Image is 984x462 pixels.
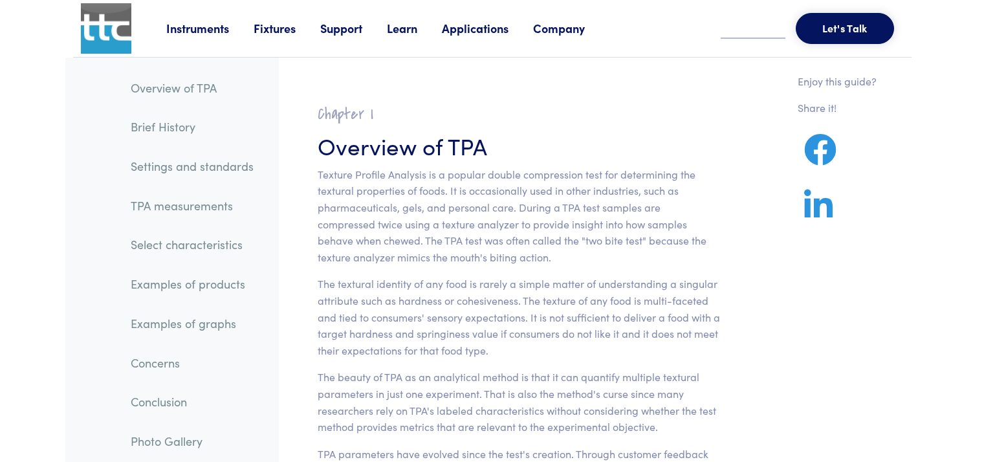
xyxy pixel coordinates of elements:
[254,20,320,36] a: Fixtures
[798,73,877,90] p: Enjoy this guide?
[120,230,264,259] a: Select characteristics
[318,129,721,161] h3: Overview of TPA
[120,151,264,181] a: Settings and standards
[442,20,533,36] a: Applications
[387,20,442,36] a: Learn
[318,104,721,124] h2: Chapter I
[120,112,264,142] a: Brief History
[320,20,387,36] a: Support
[120,309,264,338] a: Examples of graphs
[798,204,839,221] a: Share on LinkedIn
[120,426,264,456] a: Photo Gallery
[120,269,264,299] a: Examples of products
[120,191,264,221] a: TPA measurements
[120,73,264,103] a: Overview of TPA
[81,3,131,54] img: ttc_logo_1x1_v1.0.png
[120,387,264,417] a: Conclusion
[318,166,721,266] p: Texture Profile Analysis is a popular double compression test for determining the textural proper...
[318,369,721,435] p: The beauty of TPA as an analytical method is that it can quantify multiple textural parameters in...
[166,20,254,36] a: Instruments
[796,13,894,44] button: Let's Talk
[798,100,877,116] p: Share it!
[318,276,721,358] p: The textural identity of any food is rarely a simple matter of understanding a singular attribute...
[120,348,264,378] a: Concerns
[533,20,609,36] a: Company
